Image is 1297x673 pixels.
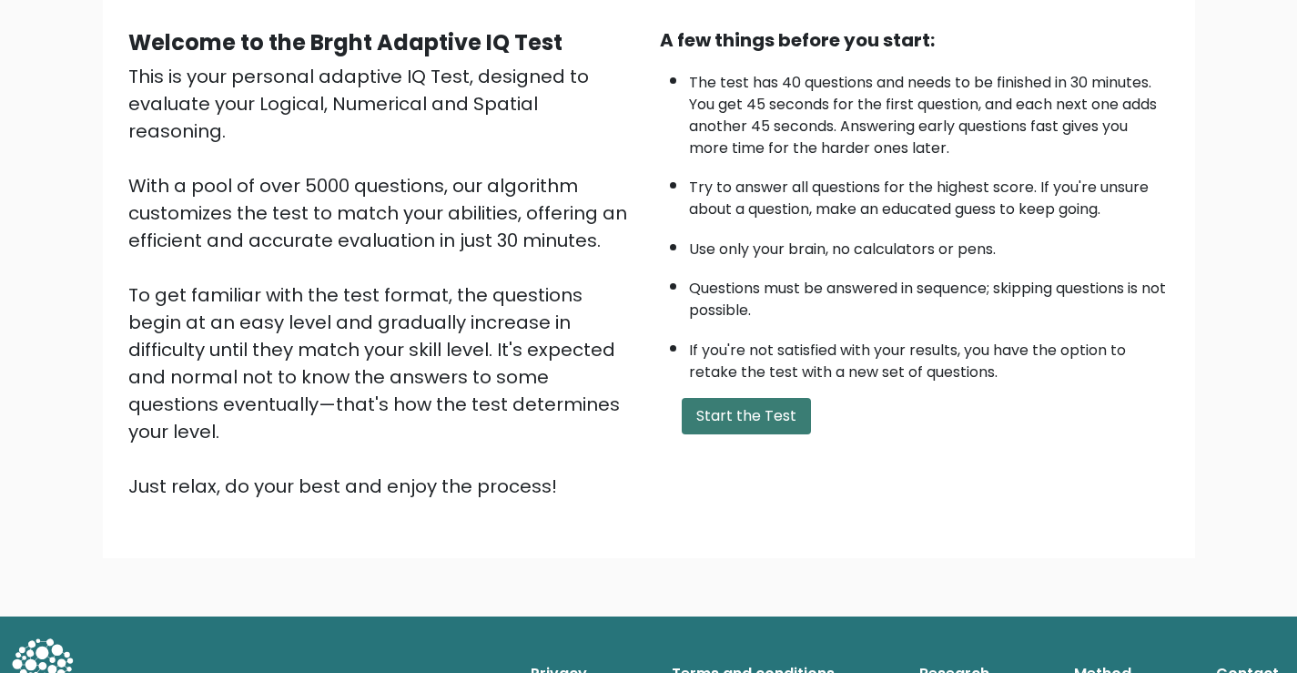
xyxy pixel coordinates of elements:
[128,63,638,500] div: This is your personal adaptive IQ Test, designed to evaluate your Logical, Numerical and Spatial ...
[689,331,1170,383] li: If you're not satisfied with your results, you have the option to retake the test with a new set ...
[128,27,562,57] b: Welcome to the Brght Adaptive IQ Test
[689,63,1170,159] li: The test has 40 questions and needs to be finished in 30 minutes. You get 45 seconds for the firs...
[660,26,1170,54] div: A few things before you start:
[682,398,811,434] button: Start the Test
[689,269,1170,321] li: Questions must be answered in sequence; skipping questions is not possible.
[689,229,1170,260] li: Use only your brain, no calculators or pens.
[689,168,1170,220] li: Try to answer all questions for the highest score. If you're unsure about a question, make an edu...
